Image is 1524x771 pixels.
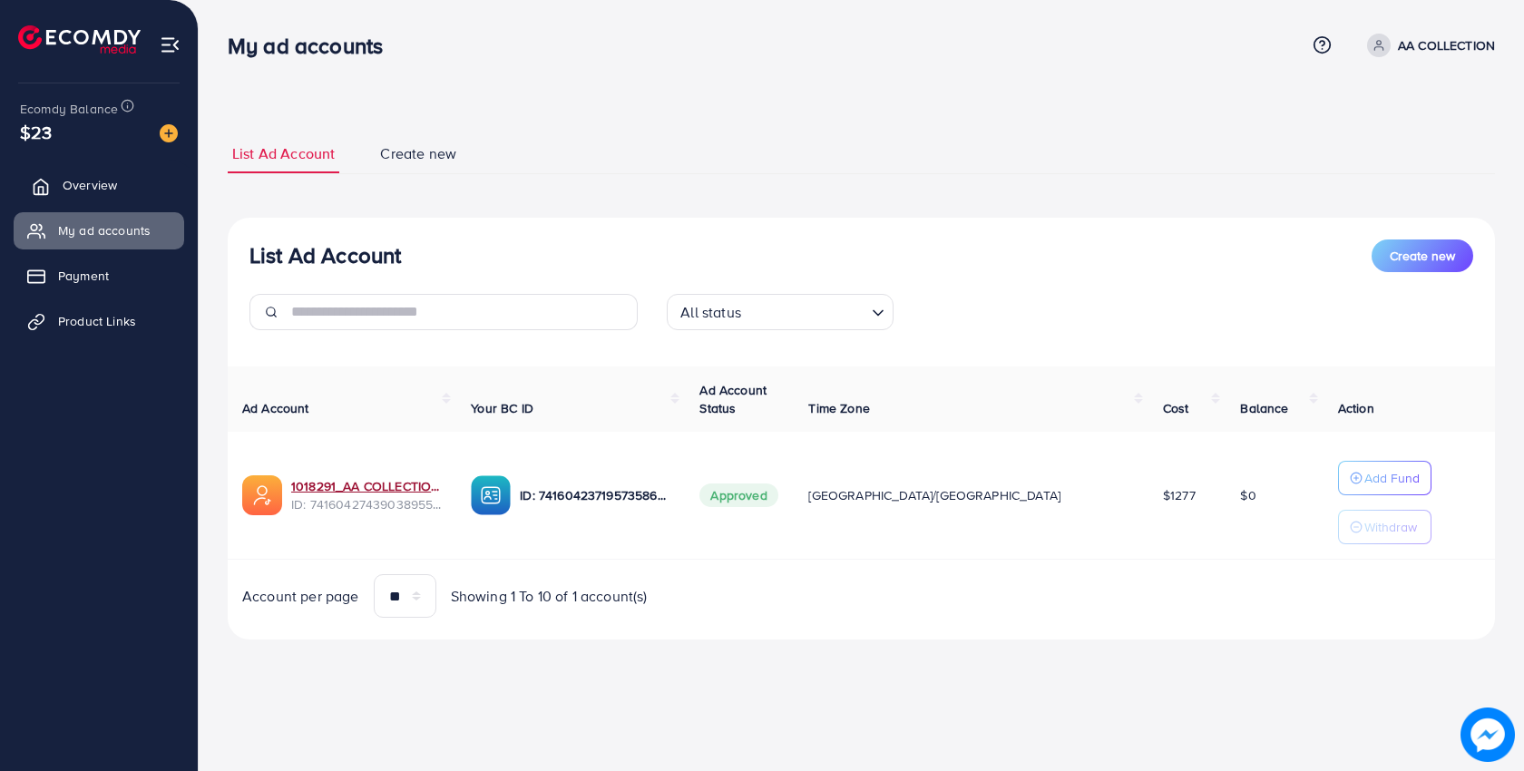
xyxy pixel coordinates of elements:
a: Payment [14,258,184,294]
img: logo [18,25,141,54]
img: image [1460,708,1515,762]
button: Add Fund [1338,461,1431,495]
span: $0 [1240,486,1255,504]
span: Cost [1163,399,1189,417]
span: Create new [380,143,456,164]
button: Create new [1372,239,1473,272]
span: Action [1338,399,1374,417]
p: Withdraw [1364,516,1417,538]
img: ic-ba-acc.ded83a64.svg [471,475,511,515]
span: Showing 1 To 10 of 1 account(s) [451,586,648,607]
span: Overview [63,176,117,194]
p: AA COLLECTION [1398,34,1495,56]
span: Account per page [242,586,359,607]
a: 1018291_AA COLLECTION_1726682020318 [291,477,442,495]
span: My ad accounts [58,221,151,239]
img: ic-ads-acc.e4c84228.svg [242,475,282,515]
span: $1277 [1163,486,1196,504]
a: AA COLLECTION [1360,34,1495,57]
input: Search for option [747,296,865,326]
button: Withdraw [1338,510,1431,544]
a: Product Links [14,303,184,339]
a: Overview [14,167,184,203]
p: Add Fund [1364,467,1420,489]
span: List Ad Account [232,143,335,164]
span: Ad Account Status [699,381,767,417]
span: Balance [1240,399,1288,417]
div: Search for option [667,294,894,330]
span: $23 [20,119,52,145]
span: [GEOGRAPHIC_DATA]/[GEOGRAPHIC_DATA] [808,486,1060,504]
span: Your BC ID [471,399,533,417]
span: Payment [58,267,109,285]
span: Ecomdy Balance [20,100,118,118]
a: My ad accounts [14,212,184,249]
span: Create new [1390,247,1455,265]
span: Ad Account [242,399,309,417]
span: ID: 7416042743903895568 [291,495,442,513]
h3: My ad accounts [228,33,397,59]
img: image [160,124,178,142]
span: Time Zone [808,399,869,417]
span: Product Links [58,312,136,330]
div: <span class='underline'>1018291_AA COLLECTION_1726682020318</span></br>7416042743903895568 [291,477,442,514]
img: menu [160,34,181,55]
span: All status [677,299,745,326]
p: ID: 7416042371957358608 [520,484,670,506]
h3: List Ad Account [249,242,401,268]
span: Approved [699,483,777,507]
